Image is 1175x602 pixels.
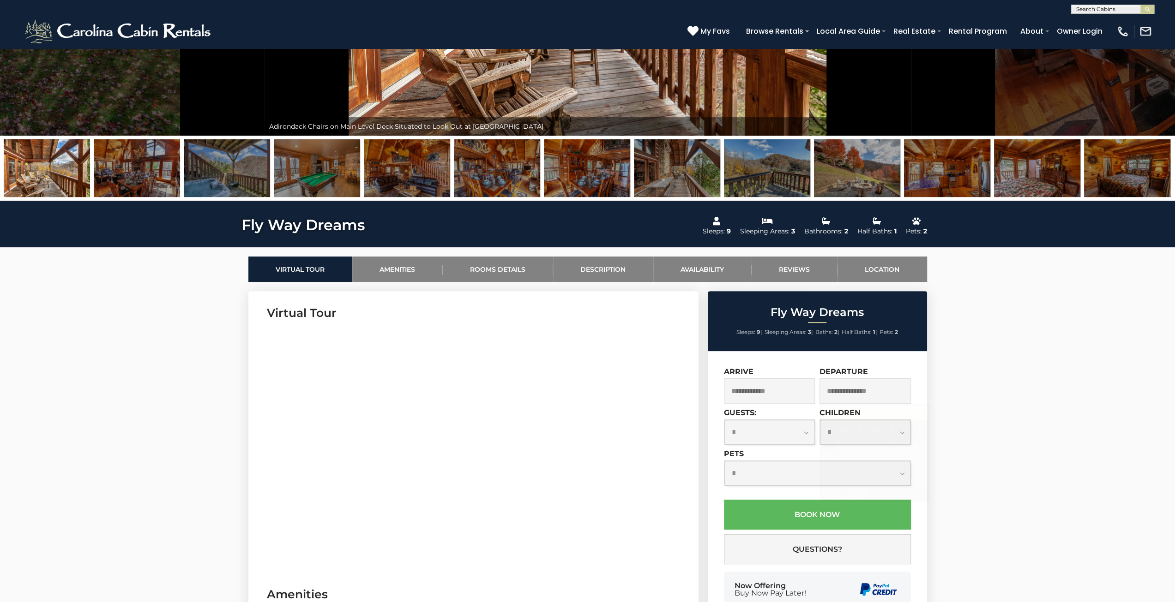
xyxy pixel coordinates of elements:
[815,326,839,338] li: |
[890,426,894,435] span: Thursday
[741,23,808,39] a: Browse Rentals
[265,117,911,136] div: Adirondack Chairs on Main Level Deck Situated to Look Out at [GEOGRAPHIC_DATA]
[1084,139,1170,197] img: 163276496
[917,409,924,416] span: Next
[94,139,180,197] img: 163276468
[544,139,630,197] img: 163276476
[842,326,877,338] li: |
[4,139,90,197] img: 163276461
[822,407,834,418] a: Previous
[700,25,730,37] span: My Favs
[724,500,911,530] button: Book Now
[871,426,880,435] span: Wednesday
[736,326,762,338] li: |
[918,426,923,435] span: Saturday
[736,328,755,335] span: Sleeps:
[834,328,838,335] strong: 2
[184,139,270,197] img: 163276466
[1052,23,1107,39] a: Owner Login
[724,139,810,197] img: 163276485
[904,426,909,435] span: Friday
[880,328,893,335] span: Pets:
[752,256,838,282] a: Reviews
[857,426,862,435] span: Tuesday
[824,409,832,416] span: Previous
[814,139,900,197] img: 163276487
[724,534,911,564] button: Questions?
[352,256,443,282] a: Amenities
[735,582,806,597] div: Now Offering
[724,408,756,417] label: Guests:
[364,139,450,197] img: 163276462
[1139,25,1152,38] img: mail-regular-white.png
[840,426,847,435] span: Monday
[765,326,813,338] li: |
[812,23,885,39] a: Local Area Guide
[904,139,990,197] img: 163276490
[553,256,653,282] a: Description
[873,328,875,335] strong: 1
[443,256,553,282] a: Rooms Details
[915,407,927,418] a: Next
[994,139,1080,197] img: 163276493
[710,306,925,318] h2: Fly Way Dreams
[1016,23,1048,39] a: About
[815,328,833,335] span: Baths:
[842,328,872,335] span: Half Baths:
[757,328,760,335] strong: 9
[889,23,940,39] a: Real Estate
[895,328,898,335] strong: 2
[248,256,352,282] a: Virtual Tour
[23,18,215,45] img: White-1-2.png
[826,426,831,435] span: Sunday
[808,328,811,335] strong: 3
[850,409,882,416] span: September
[267,305,680,321] h3: Virtual Tour
[838,256,927,282] a: Location
[653,256,752,282] a: Availability
[819,367,868,376] label: Departure
[454,139,540,197] img: 163276470
[735,590,806,597] span: Buy Now Pay Later!
[724,449,744,458] label: Pets
[944,23,1012,39] a: Rental Program
[765,328,807,335] span: Sleeping Areas:
[687,25,732,37] a: My Favs
[884,409,898,416] span: 2025
[1116,25,1129,38] img: phone-regular-white.png
[724,367,753,376] label: Arrive
[274,139,360,197] img: 163276467
[634,139,720,197] img: 163276469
